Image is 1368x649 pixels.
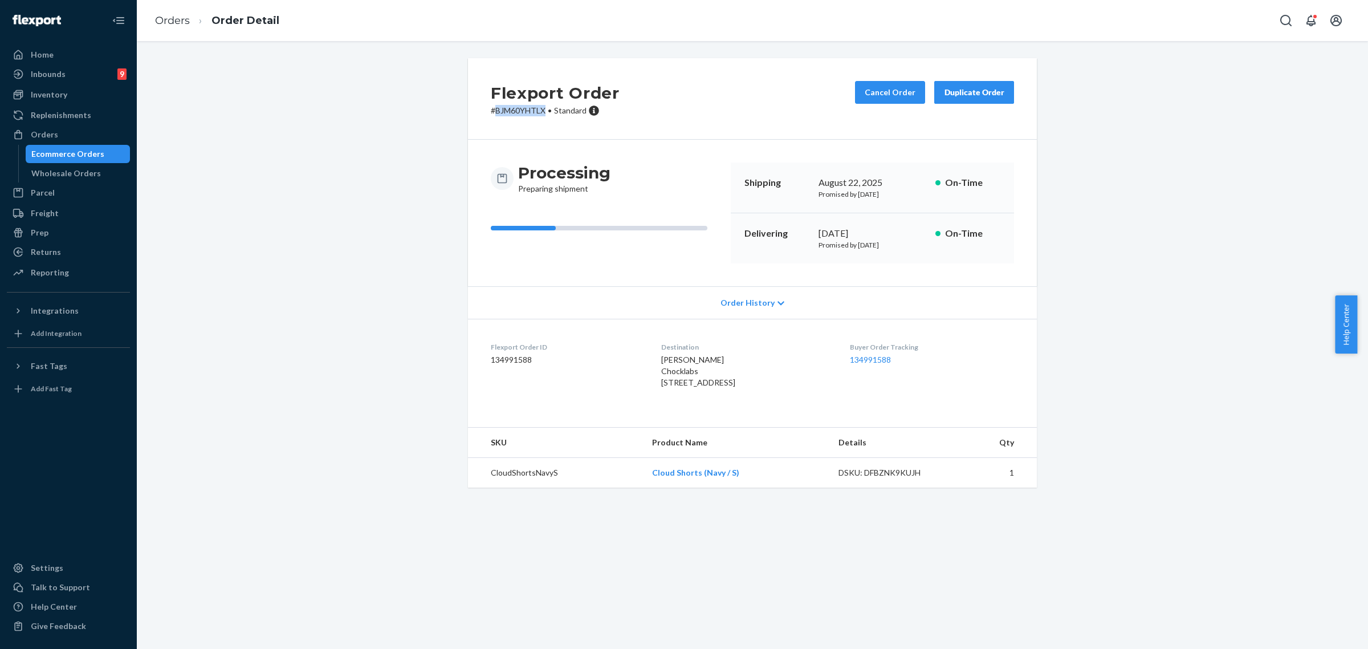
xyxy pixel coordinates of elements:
div: Talk to Support [31,582,90,593]
p: Delivering [744,227,809,240]
dt: Destination [661,342,831,352]
a: Home [7,46,130,64]
img: Flexport logo [13,15,61,26]
a: 134991588 [850,355,891,364]
div: Help Center [31,601,77,613]
button: Close Navigation [107,9,130,32]
a: Orders [155,14,190,27]
div: Preparing shipment [518,163,610,194]
div: Duplicate Order [944,87,1004,98]
div: Orders [31,129,58,140]
div: Returns [31,246,61,258]
a: Orders [7,125,130,144]
a: Talk to Support [7,578,130,597]
div: Add Fast Tag [31,384,72,394]
a: Returns [7,243,130,261]
button: Duplicate Order [934,81,1014,104]
a: Cloud Shorts (Navy / S) [652,468,739,477]
div: DSKU: DFBZNK9KUJH [838,467,946,478]
a: Parcel [7,184,130,202]
td: 1 [954,458,1037,488]
a: Wholesale Orders [26,164,131,182]
p: On-Time [945,176,1000,189]
div: Ecommerce Orders [31,148,104,160]
button: Open notifications [1300,9,1322,32]
a: Add Integration [7,324,130,343]
button: Integrations [7,302,130,320]
p: Promised by [DATE] [819,189,926,199]
div: Give Feedback [31,620,86,632]
th: SKU [468,428,643,458]
div: Reporting [31,267,69,278]
td: CloudShortsNavyS [468,458,643,488]
p: Promised by [DATE] [819,240,926,250]
a: Prep [7,224,130,242]
th: Qty [954,428,1037,458]
a: Settings [7,559,130,577]
a: Order Detail [211,14,279,27]
th: Details [829,428,955,458]
span: Standard [554,106,587,115]
dt: Flexport Order ID [491,342,643,352]
button: Give Feedback [7,617,130,635]
button: Fast Tags [7,357,130,375]
div: Add Integration [31,328,82,338]
div: Inventory [31,89,67,100]
ol: breadcrumbs [146,4,288,38]
h3: Processing [518,163,610,183]
div: August 22, 2025 [819,176,926,189]
a: Inventory [7,86,130,104]
a: Help Center [7,598,130,616]
p: Shipping [744,176,809,189]
div: Settings [31,562,63,574]
div: Integrations [31,305,79,317]
div: Replenishments [31,109,91,121]
dt: Buyer Order Tracking [850,342,1014,352]
div: Home [31,49,54,60]
button: Open account menu [1325,9,1347,32]
div: Prep [31,227,48,238]
p: On-Time [945,227,1000,240]
h2: Flexport Order [491,81,620,105]
div: Wholesale Orders [31,168,101,179]
span: Order History [720,297,775,309]
a: Add Fast Tag [7,380,130,398]
div: Parcel [31,187,55,198]
button: Cancel Order [855,81,925,104]
p: # BJM60YHTLX [491,105,620,116]
div: Fast Tags [31,360,67,372]
div: Inbounds [31,68,66,80]
div: [DATE] [819,227,926,240]
dd: 134991588 [491,354,643,366]
button: Help Center [1335,295,1357,354]
div: Freight [31,208,59,219]
button: Open Search Box [1275,9,1297,32]
a: Reporting [7,263,130,282]
a: Inbounds9 [7,65,130,83]
th: Product Name [643,428,829,458]
a: Freight [7,204,130,222]
span: [PERSON_NAME] Chocklabs [STREET_ADDRESS] [661,355,735,387]
a: Ecommerce Orders [26,145,131,163]
a: Replenishments [7,106,130,124]
span: • [548,106,552,115]
div: 9 [117,68,127,80]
